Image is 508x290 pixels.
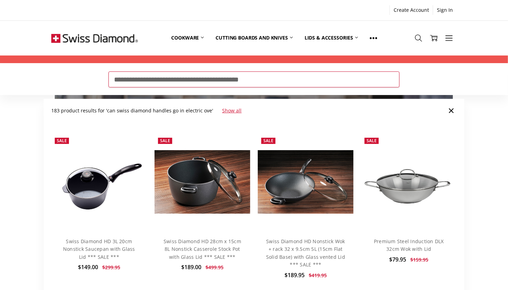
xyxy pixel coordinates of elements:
span: $159.95 [411,256,429,263]
span: $79.95 [389,256,406,263]
a: Create Account [390,5,433,15]
span: Sale [367,138,377,144]
span: $149.00 [78,263,98,271]
span: $189.00 [181,263,201,271]
a: Close [446,105,457,116]
span: $299.95 [102,264,120,271]
span: × [448,103,454,118]
a: Cookware [166,23,210,53]
a: Swiss Diamond HD 28cm x 15cm 8L Nonstick Casserole Stock Pot with Glass Lid *** SALE *** [164,238,241,260]
img: Swiss Diamond HD 3L 20cm Nonstick Saucepan with Glass Lid *** SALE *** [51,134,147,230]
a: Premium Steel Induction DLX 32cm Wok with Lid [374,238,444,252]
img: Free Shipping On Every Order [51,21,138,56]
a: Show All [364,23,383,54]
a: Swiss Diamond HD 3L 20cm Nonstick Saucepan with Glass Lid *** SALE *** [63,238,135,260]
a: Sign In [433,5,457,15]
span: $419.95 [309,272,327,279]
a: Lids & Accessories [299,23,364,53]
span: Sale [160,138,170,144]
a: Show all [222,107,242,114]
a: Cutting boards and knives [210,23,299,53]
span: Sale [57,138,67,144]
img: Swiss Diamond HD 28cm x 15cm 8L Nonstick Casserole Stock Pot with Glass Lid *** SALE *** [155,150,250,214]
span: $189.95 [284,271,305,279]
a: Premium Steel Induction DLX 32cm Wok with Lid [361,134,457,230]
img: Premium Steel Induction DLX 32cm Wok with Lid [361,150,457,214]
span: 183 product results for 'can swiss diamond handles go in electric ove' [51,107,213,114]
span: Sale [263,138,273,144]
span: $499.95 [205,264,224,271]
a: Swiss Diamond HD 28cm x 15cm 8L Nonstick Casserole Stock Pot with Glass Lid *** SALE *** [155,134,250,230]
a: Swiss Diamond HD Nonstick Wok + rack 32 x 9.5cm 5L (15cm Flat Solid Base) with Glass vented Lid *... [266,238,345,268]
